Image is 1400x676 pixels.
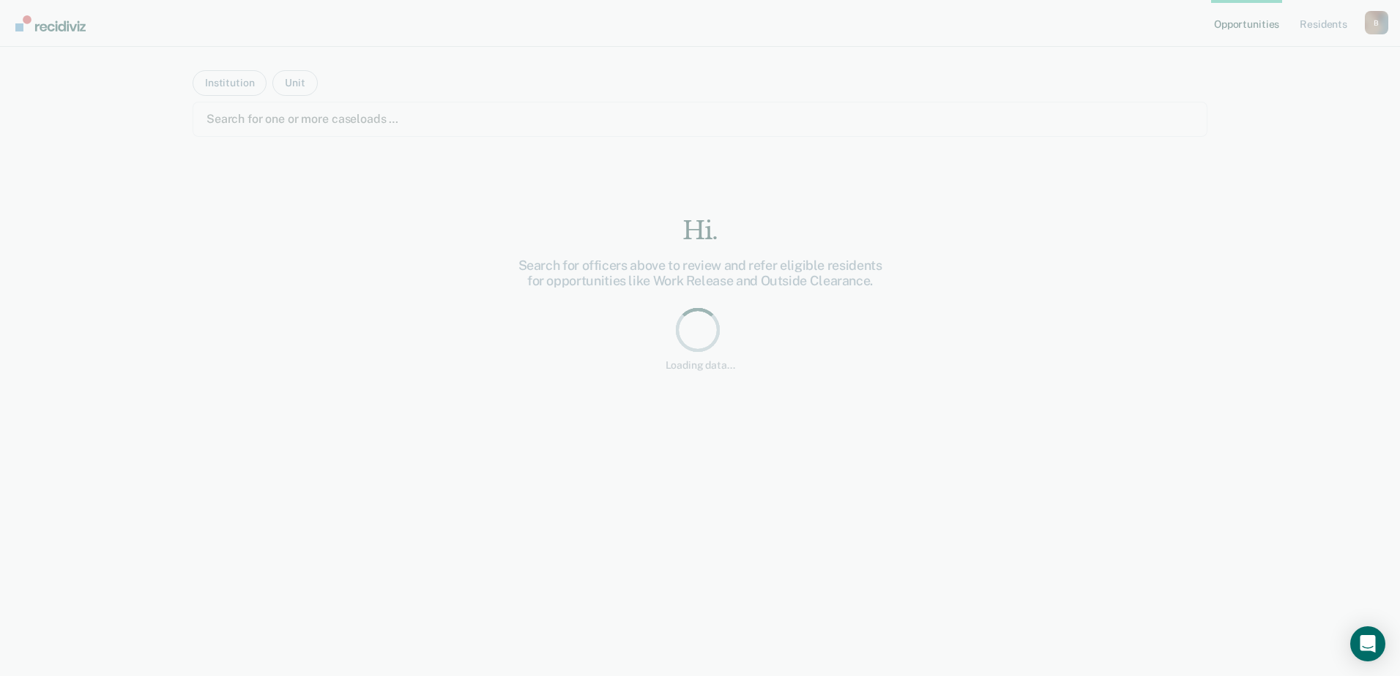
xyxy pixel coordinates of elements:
button: Unit [272,70,317,96]
button: Profile dropdown button [1365,11,1388,34]
div: B [1365,11,1388,34]
div: Search for officers above to review and refer eligible residents for opportunities like Work Rele... [466,258,934,289]
div: Hi. [466,216,934,246]
img: Recidiviz [15,15,86,31]
button: Institution [193,70,267,96]
div: Open Intercom Messenger [1350,626,1385,661]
